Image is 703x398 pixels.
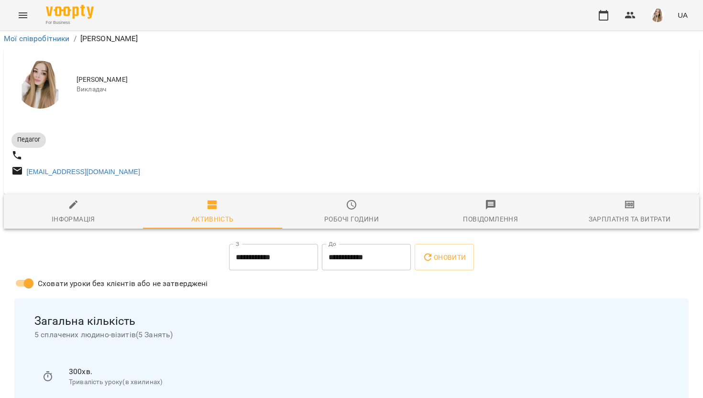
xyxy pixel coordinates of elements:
span: Оновити [422,252,466,263]
p: [PERSON_NAME] [80,33,138,44]
img: Козлова Світлана [16,61,64,109]
p: 300 хв. [69,366,661,377]
img: fc43df1e16c3a0172d42df61c48c435b.jpeg [651,9,664,22]
p: Тривалість уроку(в хвилинах) [69,377,661,387]
div: Повідомлення [463,213,518,225]
span: UA [678,10,688,20]
img: Voopty Logo [46,5,94,19]
a: [EMAIL_ADDRESS][DOMAIN_NAME] [27,168,140,176]
span: Загальна кількість [34,314,669,329]
span: Викладач [77,85,692,94]
button: Menu [11,4,34,27]
a: Мої співробітники [4,34,70,43]
span: For Business [46,20,94,26]
div: Активність [191,213,234,225]
span: Сховати уроки без клієнтів або не затверджені [38,278,208,289]
span: 5 сплачених людино-візитів ( 5 Занять ) [34,329,669,341]
span: Педагог [11,135,46,144]
nav: breadcrumb [4,33,699,44]
li: / [74,33,77,44]
div: Зарплатня та Витрати [589,213,671,225]
div: Робочі години [324,213,379,225]
button: UA [674,6,692,24]
div: Інформація [52,213,95,225]
span: [PERSON_NAME] [77,75,692,85]
button: Оновити [415,244,473,271]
